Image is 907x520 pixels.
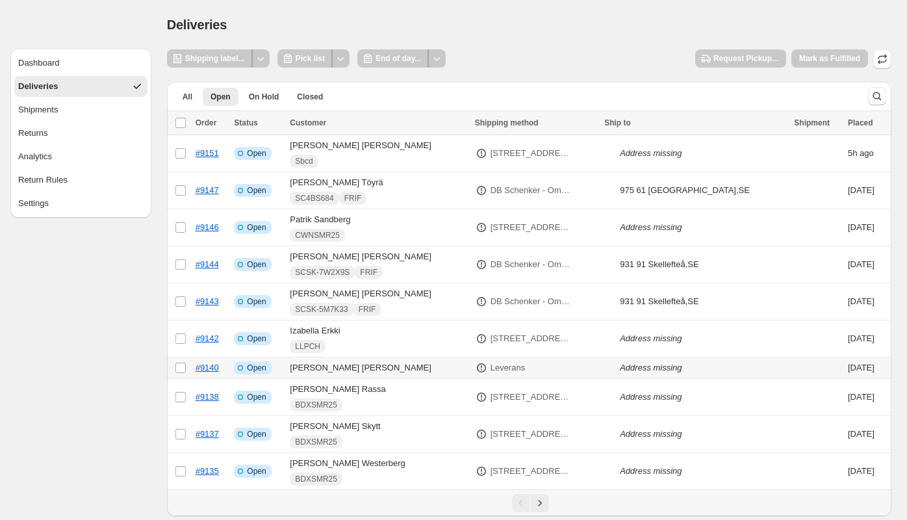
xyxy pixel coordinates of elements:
[14,146,147,167] button: Analytics
[18,80,58,93] div: Deliveries
[483,328,580,349] button: [STREET_ADDRESS]
[620,392,682,402] i: Address missing
[491,147,572,160] p: [STREET_ADDRESS]
[491,465,572,478] p: [STREET_ADDRESS]
[620,295,698,308] div: 931 91 Skellefteå , SE
[297,92,323,102] span: Closed
[620,333,682,343] i: Address missing
[620,184,750,197] div: 975 61 [GEOGRAPHIC_DATA] , SE
[483,143,580,164] button: [STREET_ADDRESS]
[196,185,219,195] a: #9147
[247,392,266,402] span: Open
[491,428,572,441] p: [STREET_ADDRESS]
[491,361,525,374] p: Leverans
[196,148,219,158] a: #9151
[14,193,147,214] button: Settings
[247,466,266,476] span: Open
[290,118,326,127] span: Customer
[344,193,362,203] span: FRIF
[286,357,470,379] td: [PERSON_NAME] [PERSON_NAME]
[286,246,470,283] td: [PERSON_NAME] [PERSON_NAME]
[491,295,572,308] p: DB Schenker - Ombud, [GEOGRAPHIC_DATA]/Q8 Sörböle (7.3 km)
[848,259,875,269] time: Sunday, September 14, 2025 at 6:50:53 PM
[848,185,875,195] time: Monday, September 15, 2025 at 12:48:44 PM
[196,466,219,476] a: #9135
[14,76,147,97] button: Deliveries
[483,461,580,482] button: [STREET_ADDRESS]
[286,453,470,490] td: [PERSON_NAME] Westerberg
[295,267,350,278] span: SCSK-7W2X9S
[295,156,313,166] span: Sbcd
[196,118,217,127] span: Order
[247,296,266,307] span: Open
[234,118,258,127] span: Status
[483,424,580,445] button: [STREET_ADDRESS]
[18,174,68,187] div: Return Rules
[483,254,580,275] button: DB Schenker - Ombud (Nearest pick-up point)
[848,296,875,306] time: Sunday, September 14, 2025 at 6:46:45 PM
[167,489,891,516] nav: Pagination
[794,118,830,127] span: Shipment
[196,363,219,372] a: #9140
[620,222,682,232] i: Address missing
[18,197,49,210] div: Settings
[247,148,266,159] span: Open
[295,474,337,484] span: BDXSMR25
[483,217,580,238] button: [STREET_ADDRESS]
[14,99,147,120] button: Shipments
[247,222,266,233] span: Open
[620,363,682,372] i: Address missing
[604,118,631,127] span: Ship to
[359,304,376,315] span: FRIF
[491,258,572,271] p: DB Schenker - Ombud (Nearest pick-up point)
[295,230,340,240] span: CWNSMR25
[844,135,891,172] td: ago
[491,332,572,345] p: [STREET_ADDRESS]
[196,259,219,269] a: #9144
[295,341,320,352] span: LLPCH
[531,494,549,512] button: Next
[491,221,572,234] p: [STREET_ADDRESS]
[286,172,470,209] td: [PERSON_NAME] Töyrä
[247,363,266,373] span: Open
[196,429,219,439] a: #9137
[848,148,857,158] time: Friday, September 19, 2025 at 5:20:16 AM
[295,193,333,203] span: SC4BS684
[491,184,572,197] p: DB Schenker - Ombud, Coop Björkskatan (4.9 km)
[196,333,219,343] a: #9142
[295,304,348,315] span: SCSK-5M7K33
[247,259,266,270] span: Open
[491,391,572,404] p: [STREET_ADDRESS]
[483,291,580,312] button: DB Schenker - Ombud, [GEOGRAPHIC_DATA]/Q8 Sörböle (7.3 km)
[286,209,470,246] td: Patrik Sandberg
[18,127,48,140] div: Returns
[620,258,698,271] div: 931 91 Skellefteå , SE
[14,123,147,144] button: Returns
[286,283,470,320] td: [PERSON_NAME] [PERSON_NAME]
[196,296,219,306] a: #9143
[196,392,219,402] a: #9138
[295,400,337,410] span: BDXSMR25
[848,429,875,439] time: Thursday, September 11, 2025 at 6:19:17 PM
[247,429,266,439] span: Open
[14,53,147,73] button: Dashboard
[183,92,192,102] span: All
[848,466,875,476] time: Wednesday, September 10, 2025 at 8:14:17 AM
[18,103,58,116] div: Shipments
[483,180,580,201] button: DB Schenker - Ombud, Coop Björkskatan (4.9 km)
[848,333,875,343] time: Saturday, September 13, 2025 at 6:21:37 PM
[868,87,886,105] button: Search and filter results
[620,466,682,476] i: Address missing
[286,135,470,172] td: [PERSON_NAME] [PERSON_NAME]
[167,18,227,32] span: Deliveries
[848,118,873,127] span: Placed
[249,92,279,102] span: On Hold
[360,267,377,278] span: FRIF
[247,333,266,344] span: Open
[211,92,231,102] span: Open
[620,148,682,158] i: Address missing
[18,150,52,163] div: Analytics
[848,363,875,372] time: Saturday, September 13, 2025 at 2:42:06 PM
[196,222,219,232] a: #9146
[286,416,470,453] td: [PERSON_NAME] Skytt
